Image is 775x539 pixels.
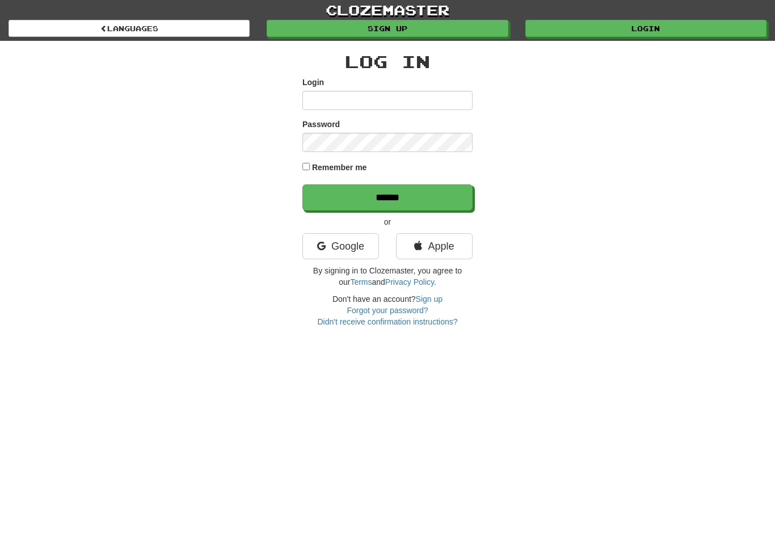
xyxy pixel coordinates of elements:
h2: Log In [302,52,473,71]
a: Forgot your password? [347,306,428,315]
label: Password [302,119,340,130]
a: Terms [350,277,372,287]
a: Sign up [267,20,508,37]
label: Remember me [312,162,367,173]
a: Didn't receive confirmation instructions? [317,317,457,326]
div: Don't have an account? [302,293,473,327]
a: Privacy Policy [385,277,434,287]
a: Languages [9,20,250,37]
a: Apple [396,233,473,259]
p: or [302,216,473,228]
p: By signing in to Clozemaster, you agree to our and . [302,265,473,288]
label: Login [302,77,324,88]
a: Google [302,233,379,259]
a: Sign up [416,294,443,304]
a: Login [525,20,766,37]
